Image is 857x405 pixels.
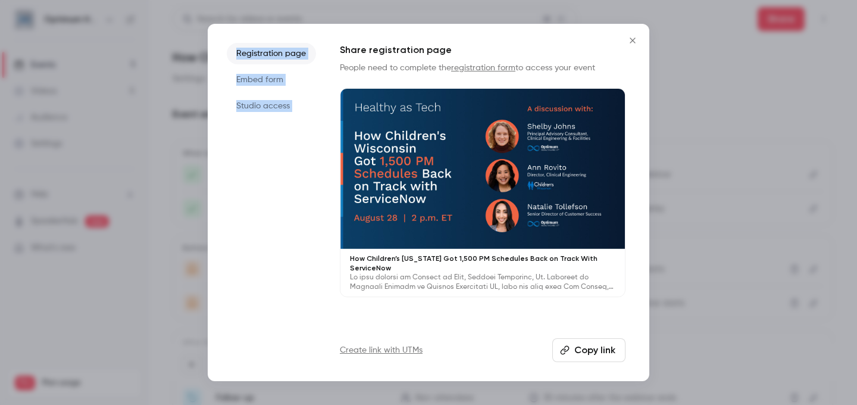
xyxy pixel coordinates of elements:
p: Lo ipsu dolorsi am Consect ad Elit, Seddoei Temporinc, Ut. Laboreet do Magnaali Enimadm ve Quisno... [350,273,615,292]
p: People need to complete the to access your event [340,62,625,74]
a: Create link with UTMs [340,344,423,356]
h1: Share registration page [340,43,625,57]
p: How Children’s [US_STATE] Got 1,500 PM Schedules Back on Track With ServiceNow [350,254,615,273]
button: Close [621,29,645,52]
button: Copy link [552,338,625,362]
a: How Children’s [US_STATE] Got 1,500 PM Schedules Back on Track With ServiceNowLo ipsu dolorsi am ... [340,88,625,297]
li: Embed form [227,69,316,91]
li: Registration page [227,43,316,64]
li: Studio access [227,95,316,117]
a: registration form [451,64,515,72]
